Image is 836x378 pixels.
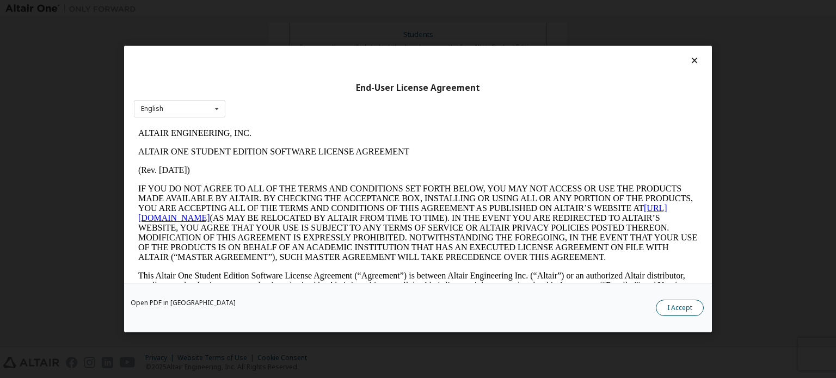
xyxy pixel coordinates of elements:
button: I Accept [656,300,704,316]
div: English [141,106,163,112]
p: ALTAIR ENGINEERING, INC. [4,4,564,14]
a: [URL][DOMAIN_NAME] [4,79,533,98]
p: IF YOU DO NOT AGREE TO ALL OF THE TERMS AND CONDITIONS SET FORTH BELOW, YOU MAY NOT ACCESS OR USE... [4,60,564,138]
p: ALTAIR ONE STUDENT EDITION SOFTWARE LICENSE AGREEMENT [4,23,564,33]
p: (Rev. [DATE]) [4,41,564,51]
div: End-User License Agreement [134,83,702,94]
p: This Altair One Student Edition Software License Agreement (“Agreement”) is between Altair Engine... [4,147,564,186]
a: Open PDF in [GEOGRAPHIC_DATA] [131,300,236,306]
